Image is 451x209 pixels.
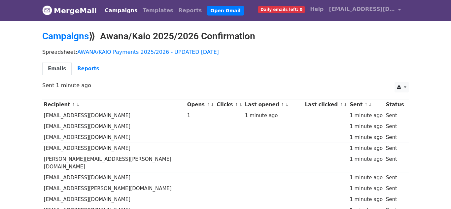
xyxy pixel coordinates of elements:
[384,143,405,154] td: Sent
[140,4,176,17] a: Templates
[384,110,405,121] td: Sent
[42,172,186,183] td: [EMAIL_ADDRESS][DOMAIN_NAME]
[350,134,383,141] div: 1 minute ago
[207,6,244,16] a: Open Gmail
[72,62,105,76] a: Reports
[256,3,307,16] a: Daily emails left: 0
[350,156,383,163] div: 1 minute ago
[245,112,302,120] div: 1 minute ago
[384,99,405,110] th: Status
[215,99,243,110] th: Clicks
[243,99,303,110] th: Last opened
[235,102,238,107] a: ↑
[350,185,383,192] div: 1 minute ago
[384,172,405,183] td: Sent
[42,99,186,110] th: Recipient
[350,145,383,152] div: 1 minute ago
[187,112,214,120] div: 1
[42,154,186,172] td: [PERSON_NAME][EMAIL_ADDRESS][PERSON_NAME][DOMAIN_NAME]
[42,62,72,76] a: Emails
[285,102,289,107] a: ↓
[303,99,348,110] th: Last clicked
[42,31,89,42] a: Campaigns
[176,4,205,17] a: Reports
[344,102,347,107] a: ↓
[42,132,186,143] td: [EMAIL_ADDRESS][DOMAIN_NAME]
[384,183,405,194] td: Sent
[42,110,186,121] td: [EMAIL_ADDRESS][DOMAIN_NAME]
[76,102,80,107] a: ↓
[384,154,405,172] td: Sent
[364,102,368,107] a: ↑
[307,3,326,16] a: Help
[211,102,214,107] a: ↓
[42,4,97,17] a: MergeMail
[42,49,409,55] p: Spreadsheet:
[384,121,405,132] td: Sent
[77,49,219,55] a: AWANA/KAIO Payments 2025/2026 - UPDATED [DATE]
[384,194,405,205] td: Sent
[339,102,343,107] a: ↑
[42,194,186,205] td: [EMAIL_ADDRESS][DOMAIN_NAME]
[186,99,215,110] th: Opens
[329,5,395,13] span: [EMAIL_ADDRESS][DOMAIN_NAME]
[350,196,383,203] div: 1 minute ago
[350,174,383,182] div: 1 minute ago
[348,99,384,110] th: Sent
[326,3,403,18] a: [EMAIL_ADDRESS][DOMAIN_NAME]
[239,102,242,107] a: ↓
[368,102,372,107] a: ↓
[42,5,52,15] img: MergeMail logo
[42,183,186,194] td: [EMAIL_ADDRESS][PERSON_NAME][DOMAIN_NAME]
[258,6,305,13] span: Daily emails left: 0
[102,4,140,17] a: Campaigns
[281,102,285,107] a: ↑
[72,102,76,107] a: ↑
[350,112,383,120] div: 1 minute ago
[42,143,186,154] td: [EMAIL_ADDRESS][DOMAIN_NAME]
[350,123,383,130] div: 1 minute ago
[384,132,405,143] td: Sent
[42,121,186,132] td: [EMAIL_ADDRESS][DOMAIN_NAME]
[42,82,409,89] p: Sent 1 minute ago
[42,31,409,42] h2: ⟫ Awana/Kaio 2025/2026 Confirmation
[206,102,210,107] a: ↑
